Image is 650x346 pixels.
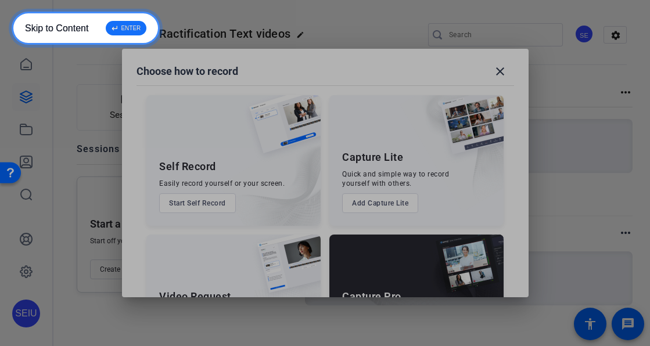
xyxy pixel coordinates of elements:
[137,64,238,78] h1: Choose how to record
[159,290,231,304] div: Video Request
[432,95,504,166] img: capture-lite.png
[159,160,216,174] div: Self Record
[220,120,321,226] img: embarkstudio-self-record.png
[159,179,285,188] div: Easily record yourself or your screen.
[427,235,504,305] img: capture-pro.png
[342,170,449,188] div: Quick and simple way to record yourself with others.
[249,235,321,305] img: ugc-content.png
[400,95,504,211] img: embarkstudio-capture-lite.png
[342,193,418,213] button: Add Capture Lite
[342,290,401,304] div: Capture Pro
[342,150,403,164] div: Capture Lite
[240,95,321,165] img: self-record.png
[159,193,236,213] button: Start Self Record
[493,64,507,78] mat-icon: close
